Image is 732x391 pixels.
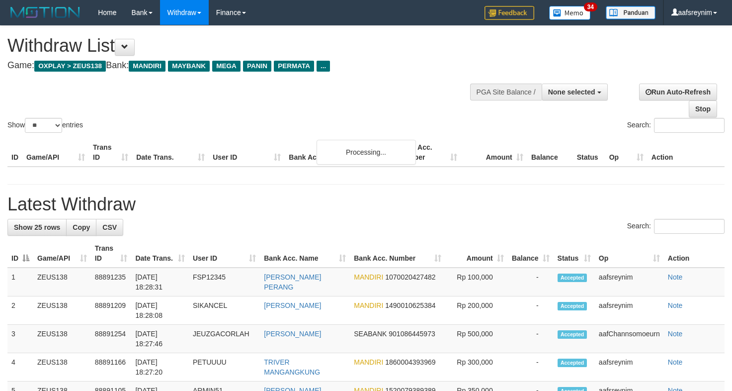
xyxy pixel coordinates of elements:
[317,61,330,72] span: ...
[189,239,260,268] th: User ID: activate to sort column ascending
[264,301,321,309] a: [PERSON_NAME]
[25,118,62,133] select: Showentries
[595,325,664,353] td: aafChannsomoeurn
[606,6,655,19] img: panduan.png
[7,61,478,71] h4: Game: Bank:
[264,330,321,338] a: [PERSON_NAME]
[132,138,209,167] th: Date Trans.
[34,61,106,72] span: OXPLAY > ZEUS138
[542,84,608,100] button: None selected
[354,330,387,338] span: SEABANK
[668,273,683,281] a: Note
[573,138,605,167] th: Status
[508,239,554,268] th: Balance: activate to sort column ascending
[131,239,189,268] th: Date Trans.: activate to sort column ascending
[33,296,91,325] td: ZEUS138
[212,61,241,72] span: MEGA
[654,219,725,234] input: Search:
[129,61,165,72] span: MANDIRI
[14,223,60,231] span: Show 25 rows
[7,36,478,56] h1: Withdraw List
[584,2,597,11] span: 34
[7,5,83,20] img: MOTION_logo.png
[285,138,395,167] th: Bank Acc. Name
[395,138,461,167] th: Bank Acc. Number
[595,268,664,296] td: aafsreynim
[461,138,527,167] th: Amount
[595,239,664,268] th: Op: activate to sort column ascending
[554,239,595,268] th: Status: activate to sort column ascending
[668,330,683,338] a: Note
[7,239,33,268] th: ID: activate to sort column descending
[605,138,648,167] th: Op
[7,268,33,296] td: 1
[189,353,260,382] td: PETUUUU
[89,138,132,167] th: Trans ID
[7,353,33,382] td: 4
[558,330,587,339] span: Accepted
[209,138,285,167] th: User ID
[73,223,90,231] span: Copy
[689,100,717,117] a: Stop
[508,296,554,325] td: -
[66,219,96,236] a: Copy
[549,6,591,20] img: Button%20Memo.svg
[350,239,445,268] th: Bank Acc. Number: activate to sort column ascending
[264,358,320,376] a: TRIVER MANGANGKUNG
[102,223,117,231] span: CSV
[664,239,725,268] th: Action
[445,239,508,268] th: Amount: activate to sort column ascending
[558,274,587,282] span: Accepted
[558,302,587,310] span: Accepted
[7,219,67,236] a: Show 25 rows
[485,6,534,20] img: Feedback.jpg
[470,84,542,100] div: PGA Site Balance /
[558,359,587,367] span: Accepted
[33,325,91,353] td: ZEUS138
[7,325,33,353] td: 3
[189,325,260,353] td: JEUZGACORLAH
[445,353,508,382] td: Rp 300,000
[654,118,725,133] input: Search:
[189,296,260,325] td: SIKANCEL
[445,268,508,296] td: Rp 100,000
[508,325,554,353] td: -
[91,296,132,325] td: 88891209
[627,219,725,234] label: Search:
[385,273,435,281] span: Copy 1070020427482 to clipboard
[7,195,725,214] h1: Latest Withdraw
[668,358,683,366] a: Note
[189,268,260,296] td: FSP12345
[131,325,189,353] td: [DATE] 18:27:46
[91,353,132,382] td: 88891166
[22,138,89,167] th: Game/API
[243,61,271,72] span: PANIN
[648,138,725,167] th: Action
[389,330,435,338] span: Copy 901086445973 to clipboard
[354,273,383,281] span: MANDIRI
[317,140,416,165] div: Processing...
[131,353,189,382] td: [DATE] 18:27:20
[354,358,383,366] span: MANDIRI
[7,138,22,167] th: ID
[260,239,350,268] th: Bank Acc. Name: activate to sort column ascending
[527,138,573,167] th: Balance
[131,268,189,296] td: [DATE] 18:28:31
[445,296,508,325] td: Rp 200,000
[7,296,33,325] td: 2
[264,273,321,291] a: [PERSON_NAME] PERANG
[91,239,132,268] th: Trans ID: activate to sort column ascending
[508,268,554,296] td: -
[548,88,595,96] span: None selected
[385,358,435,366] span: Copy 1860004393969 to clipboard
[639,84,717,100] a: Run Auto-Refresh
[274,61,314,72] span: PERMATA
[7,118,83,133] label: Show entries
[508,353,554,382] td: -
[595,296,664,325] td: aafsreynim
[385,301,435,309] span: Copy 1490010625384 to clipboard
[131,296,189,325] td: [DATE] 18:28:08
[96,219,123,236] a: CSV
[91,325,132,353] td: 88891254
[668,301,683,309] a: Note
